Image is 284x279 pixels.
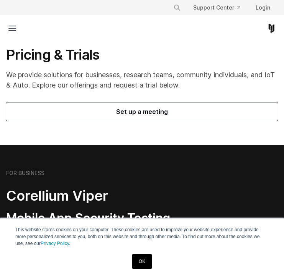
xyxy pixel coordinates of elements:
[132,254,152,269] a: OK
[250,1,276,15] a: Login
[6,170,44,177] h6: FOR BUSINESS
[187,1,246,15] a: Support Center
[167,1,276,15] div: Navigation Menu
[6,70,278,90] p: We provide solutions for businesses, research teams, community individuals, and IoT & Auto. Explo...
[6,187,278,204] h2: Corellium Viper
[6,102,278,121] a: Set up a meeting
[170,1,184,15] button: Search
[6,211,278,226] h3: Mobile App Security Testing
[15,226,269,247] p: This website stores cookies on your computer. These cookies are used to improve your website expe...
[267,24,276,33] a: Corellium Home
[15,107,269,116] span: Set up a meeting
[41,241,70,246] a: Privacy Policy.
[6,46,278,63] h1: Pricing & Trials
